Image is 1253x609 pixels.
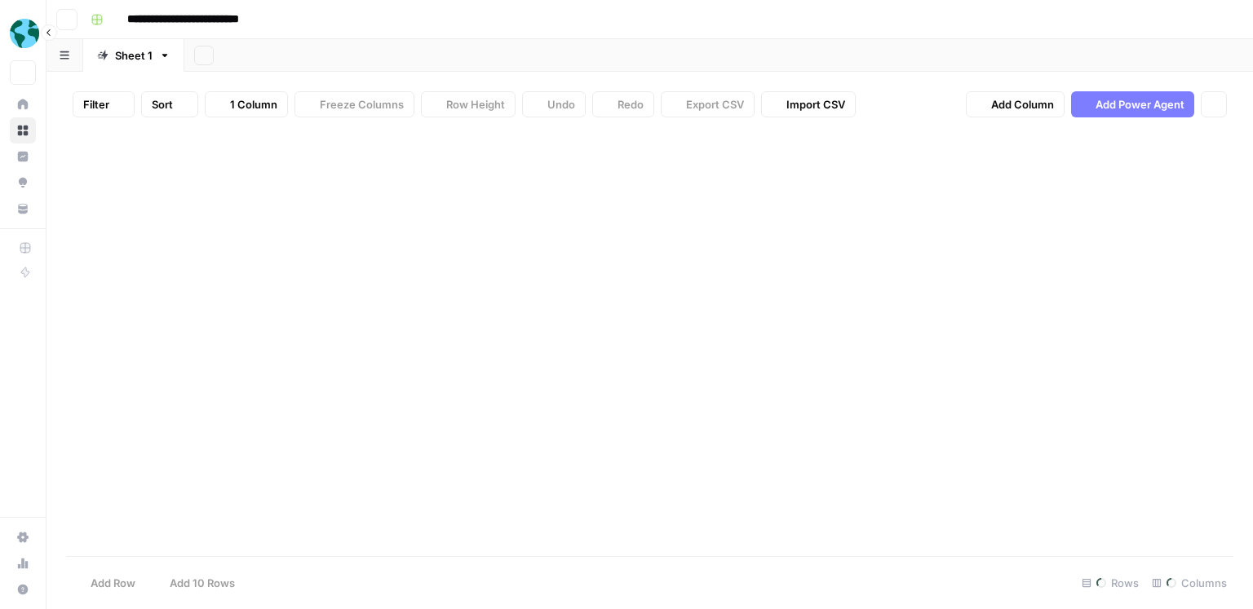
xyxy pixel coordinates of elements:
a: Browse [10,117,36,143]
button: Workspace: Participate Learning [10,13,36,54]
button: Add Column [966,91,1065,117]
button: Export CSV [661,91,755,117]
span: Import CSV [786,96,845,113]
span: Export CSV [686,96,744,113]
a: Opportunities [10,170,36,196]
div: Columns [1145,570,1233,596]
button: Import CSV [761,91,856,117]
div: Sheet 1 [115,47,153,64]
a: Sheet 1 [83,39,184,72]
button: Freeze Columns [294,91,414,117]
span: 1 Column [230,96,277,113]
button: 1 Column [205,91,288,117]
span: Add Column [991,96,1054,113]
a: Usage [10,550,36,576]
button: Add Power Agent [1071,91,1194,117]
span: Freeze Columns [320,96,404,113]
a: Insights [10,143,36,170]
a: Home [10,91,36,117]
button: Undo [522,91,586,117]
div: Rows [1075,570,1145,596]
button: Add Row [66,570,145,596]
span: Filter [83,96,109,113]
a: Your Data [10,196,36,222]
button: Help + Support [10,576,36,602]
button: Redo [592,91,654,117]
span: Sort [152,96,173,113]
span: Row Height [446,96,505,113]
button: Add 10 Rows [145,570,245,596]
button: Row Height [421,91,516,117]
img: Participate Learning Logo [10,19,39,48]
span: Undo [547,96,575,113]
button: Sort [141,91,198,117]
span: Add Row [91,575,135,591]
span: Redo [618,96,644,113]
span: Add Power Agent [1096,96,1184,113]
span: Add 10 Rows [170,575,235,591]
button: Filter [73,91,135,117]
a: Settings [10,524,36,550]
